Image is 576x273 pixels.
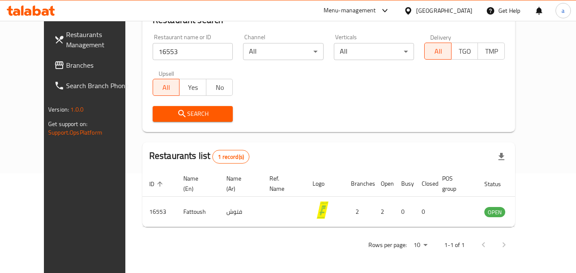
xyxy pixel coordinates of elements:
[212,150,249,164] div: Total records count
[334,43,414,60] div: All
[142,171,552,227] table: enhanced table
[415,171,435,197] th: Closed
[368,240,407,250] p: Rows per page:
[484,207,505,217] span: OPEN
[47,24,140,55] a: Restaurants Management
[179,79,206,96] button: Yes
[481,45,501,57] span: TMP
[491,147,512,167] div: Export file
[142,197,177,227] td: 16553
[226,173,252,194] span: Name (Ar)
[344,171,374,197] th: Branches
[416,6,472,15] div: [GEOGRAPHIC_DATA]
[48,127,102,138] a: Support.OpsPlatform
[484,207,505,217] div: OPEN
[243,43,324,60] div: All
[220,197,263,227] td: فتوش
[153,43,233,60] input: Search for restaurant name or ID..
[156,81,177,94] span: All
[66,80,133,91] span: Search Branch Phone
[269,173,295,194] span: Ref. Name
[183,173,209,194] span: Name (En)
[484,179,512,189] span: Status
[66,29,133,50] span: Restaurants Management
[206,79,233,96] button: No
[410,239,431,252] div: Rows per page:
[442,173,467,194] span: POS group
[66,60,133,70] span: Branches
[478,43,505,60] button: TMP
[47,75,140,96] a: Search Branch Phone
[159,109,226,119] span: Search
[210,81,230,94] span: No
[306,171,344,197] th: Logo
[149,149,249,164] h2: Restaurants list
[344,197,374,227] td: 2
[149,179,165,189] span: ID
[153,14,505,26] h2: Restaurant search
[183,81,203,94] span: Yes
[444,240,465,250] p: 1-1 of 1
[562,6,564,15] span: a
[455,45,475,57] span: TGO
[430,34,452,40] label: Delivery
[451,43,478,60] button: TGO
[424,43,452,60] button: All
[153,106,233,122] button: Search
[48,104,69,115] span: Version:
[313,199,334,221] img: Fattoush
[47,55,140,75] a: Branches
[213,153,249,161] span: 1 record(s)
[374,171,394,197] th: Open
[374,197,394,227] td: 2
[324,6,376,16] div: Menu-management
[177,197,220,227] td: Fattoush
[153,79,180,96] button: All
[428,45,448,57] span: All
[394,197,415,227] td: 0
[48,118,87,129] span: Get support on:
[394,171,415,197] th: Busy
[70,104,84,115] span: 1.0.0
[159,70,174,76] label: Upsell
[415,197,435,227] td: 0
